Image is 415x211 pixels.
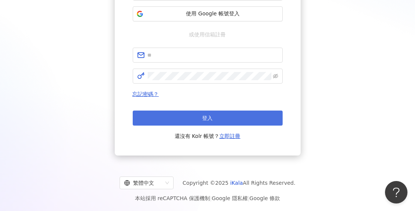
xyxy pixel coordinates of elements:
[124,177,162,189] div: 繁體中文
[147,10,279,18] span: 使用 Google 帳號登入
[249,195,280,201] a: Google 條款
[135,194,280,203] span: 本站採用 reCAPTCHA 保護機制
[183,178,295,187] span: Copyright © 2025 All Rights Reserved.
[219,133,240,139] a: 立即註冊
[385,181,408,204] iframe: Help Scout Beacon - Open
[184,30,231,39] span: 或使用信箱註冊
[133,91,159,97] a: 忘記密碼？
[133,6,283,21] button: 使用 Google 帳號登入
[175,132,241,141] span: 還沒有 Kolr 帳號？
[248,195,250,201] span: |
[210,195,212,201] span: |
[230,180,243,186] a: iKala
[202,115,213,121] span: 登入
[133,111,283,126] button: 登入
[273,73,278,79] span: eye-invisible
[212,195,248,201] a: Google 隱私權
